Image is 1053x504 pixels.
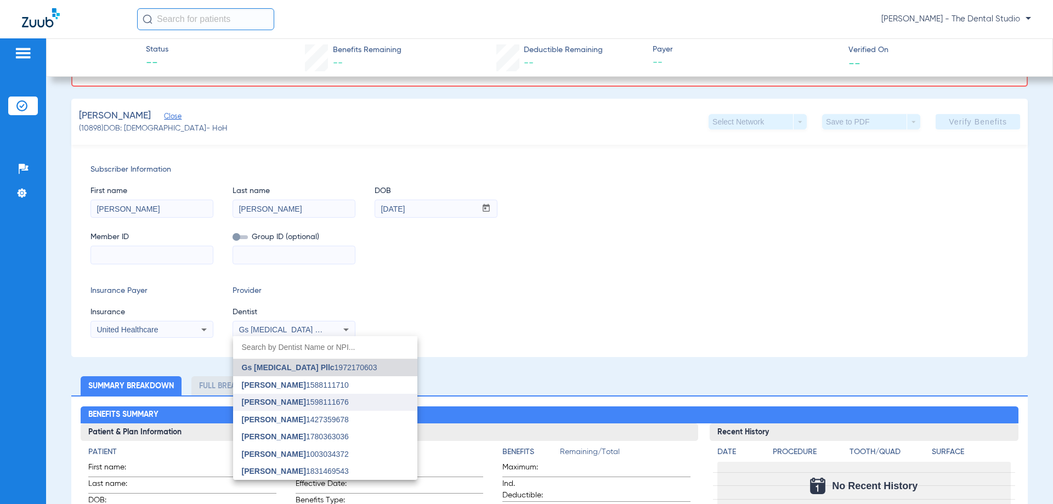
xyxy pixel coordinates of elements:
[242,415,306,424] span: [PERSON_NAME]
[242,432,306,441] span: [PERSON_NAME]
[242,450,349,458] span: 1003034372
[242,398,349,406] span: 1598111676
[242,381,306,389] span: [PERSON_NAME]
[242,363,335,372] span: Gs [MEDICAL_DATA] Pllc
[998,451,1053,504] iframe: Chat Widget
[233,336,417,359] input: dropdown search
[242,467,349,475] span: 1831469543
[242,364,377,371] span: 1972170603
[242,433,349,440] span: 1780363036
[242,416,349,423] span: 1427359678
[242,381,349,389] span: 1588111710
[242,450,306,458] span: [PERSON_NAME]
[242,467,306,475] span: [PERSON_NAME]
[242,398,306,406] span: [PERSON_NAME]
